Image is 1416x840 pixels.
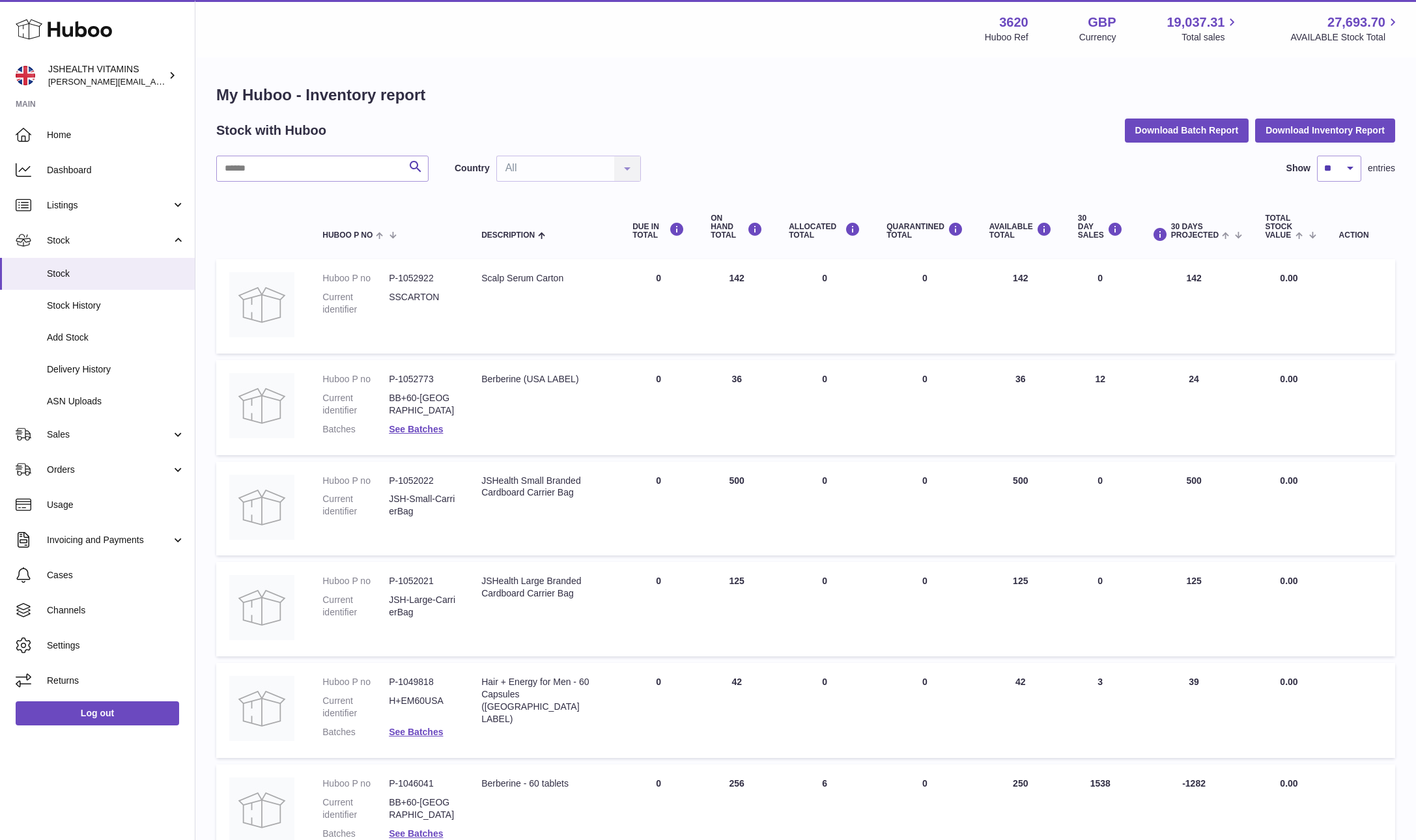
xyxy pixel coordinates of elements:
[322,423,389,436] dt: Batches
[1280,273,1297,283] span: 0.00
[922,576,927,586] span: 0
[1286,162,1310,175] label: Show
[481,676,606,725] div: Hair + Energy for Men - 60 Capsules ([GEOGRAPHIC_DATA] LABEL)
[989,222,1052,240] div: AVAILABLE Total
[47,464,171,476] span: Orders
[47,569,185,581] span: Cases
[985,31,1028,44] div: Huboo Ref
[229,373,294,438] img: product image
[47,534,171,546] span: Invoicing and Payments
[1065,562,1136,656] td: 0
[698,462,776,556] td: 500
[1280,475,1297,486] span: 0.00
[698,562,776,656] td: 125
[976,663,1065,758] td: 42
[322,493,389,518] dt: Current identifier
[389,424,443,434] a: See Batches
[389,828,443,839] a: See Batches
[389,796,455,821] dd: BB+60-[GEOGRAPHIC_DATA]
[389,676,455,688] dd: P-1049818
[47,199,171,212] span: Listings
[322,796,389,821] dt: Current identifier
[976,562,1065,656] td: 125
[322,231,373,240] span: Huboo P no
[632,222,685,240] div: DUE IN TOTAL
[922,273,927,283] span: 0
[389,575,455,587] dd: P-1052021
[389,392,455,417] dd: BB+60-[GEOGRAPHIC_DATA]
[322,291,389,316] dt: Current identifier
[776,360,873,455] td: 0
[776,462,873,556] td: 0
[922,778,927,789] span: 0
[619,259,698,354] td: 0
[1088,14,1116,31] strong: GBP
[47,395,185,408] span: ASN Uploads
[322,828,389,840] dt: Batches
[216,122,326,139] h2: Stock with Huboo
[1136,462,1253,556] td: 500
[48,76,261,87] span: [PERSON_NAME][EMAIL_ADDRESS][DOMAIN_NAME]
[229,475,294,540] img: product image
[1079,31,1116,44] div: Currency
[1280,374,1297,384] span: 0.00
[322,726,389,738] dt: Batches
[48,63,165,88] div: JSHEALTH VITAMINS
[1182,31,1239,44] span: Total sales
[389,777,455,790] dd: P-1046041
[922,475,927,486] span: 0
[1171,223,1219,240] span: 30 DAYS PROJECTED
[1136,562,1253,656] td: 125
[16,66,35,85] img: francesca@jshealthvitamins.com
[1339,231,1382,240] div: Action
[229,272,294,337] img: product image
[481,272,606,285] div: Scalp Serum Carton
[1065,663,1136,758] td: 3
[976,360,1065,455] td: 36
[47,234,171,247] span: Stock
[776,259,873,354] td: 0
[322,695,389,720] dt: Current identifier
[1065,259,1136,354] td: 0
[619,663,698,758] td: 0
[619,462,698,556] td: 0
[886,222,963,240] div: QUARANTINED Total
[1280,778,1297,789] span: 0.00
[999,14,1028,31] strong: 3620
[47,675,185,687] span: Returns
[1136,663,1253,758] td: 39
[1290,14,1400,44] a: 27,693.70 AVAILABLE Stock Total
[47,164,185,176] span: Dashboard
[1167,14,1239,44] a: 19,037.31 Total sales
[389,475,455,487] dd: P-1052022
[16,701,179,725] a: Log out
[481,475,606,499] div: JSHealth Small Branded Cardboard Carrier Bag
[1290,31,1400,44] span: AVAILABLE Stock Total
[1136,360,1253,455] td: 24
[229,575,294,640] img: product image
[1167,14,1225,31] span: 19,037.31
[47,639,185,652] span: Settings
[47,331,185,344] span: Add Stock
[389,493,455,518] dd: JSH-Small-CarrierBag
[619,562,698,656] td: 0
[47,300,185,312] span: Stock History
[47,428,171,441] span: Sales
[776,562,873,656] td: 0
[389,272,455,285] dd: P-1052922
[1265,214,1292,240] span: Total stock value
[698,360,776,455] td: 36
[389,594,455,619] dd: JSH-Large-CarrierBag
[776,663,873,758] td: 0
[47,363,185,376] span: Delivery History
[619,360,698,455] td: 0
[322,777,389,790] dt: Huboo P no
[922,374,927,384] span: 0
[389,373,455,385] dd: P-1052773
[789,222,860,240] div: ALLOCATED Total
[481,575,606,600] div: JSHealth Large Branded Cardboard Carrier Bag
[47,129,185,141] span: Home
[1078,214,1123,240] div: 30 DAY SALES
[47,268,185,280] span: Stock
[1280,677,1297,687] span: 0.00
